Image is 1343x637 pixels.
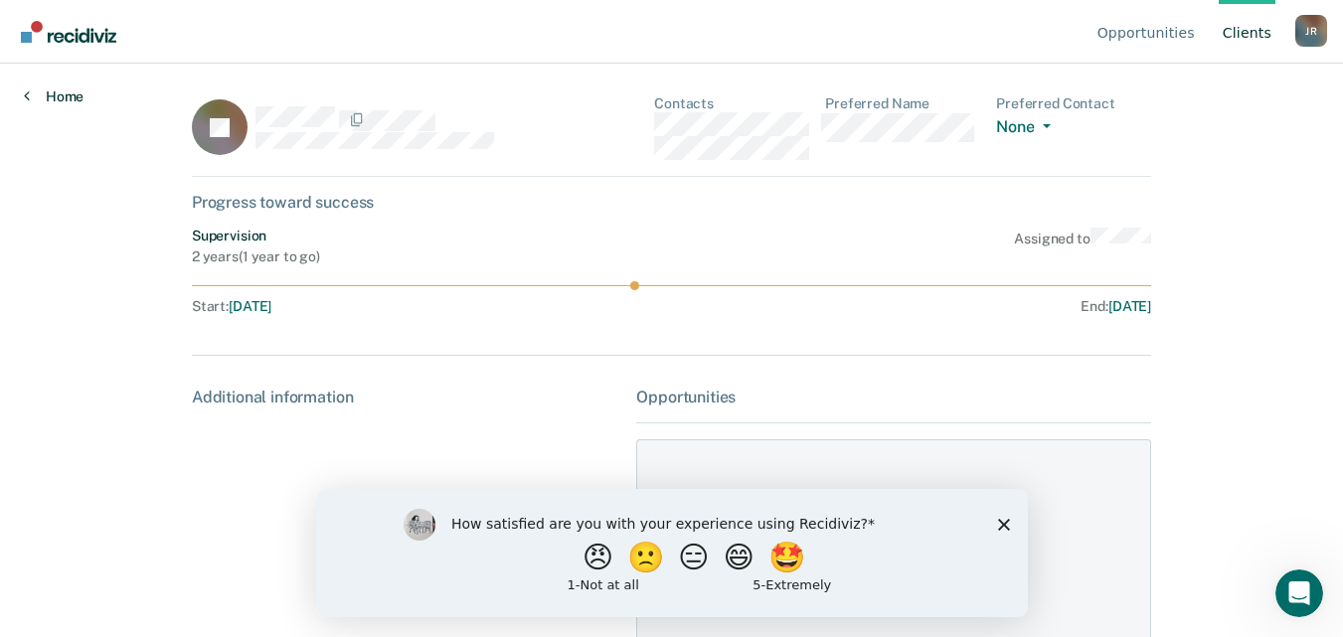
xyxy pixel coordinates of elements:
[1275,569,1323,617] iframe: Intercom live chat
[636,388,1151,406] div: Opportunities
[316,489,1028,617] iframe: Survey by Kim from Recidiviz
[192,193,1151,212] div: Progress toward success
[229,298,271,314] span: [DATE]
[192,248,320,265] div: 2 years ( 1 year to go )
[1295,15,1327,47] div: J R
[192,228,320,244] div: Supervision
[996,95,1151,112] dt: Preferred Contact
[825,95,980,112] dt: Preferred Name
[680,298,1151,315] div: End :
[996,117,1058,140] button: None
[192,388,620,406] div: Additional information
[24,87,84,105] a: Home
[192,298,672,315] div: Start :
[1108,298,1151,314] span: [DATE]
[654,95,809,112] dt: Contacts
[1295,15,1327,47] button: Profile dropdown button
[1014,228,1151,265] div: Assigned to
[21,21,116,43] img: Recidiviz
